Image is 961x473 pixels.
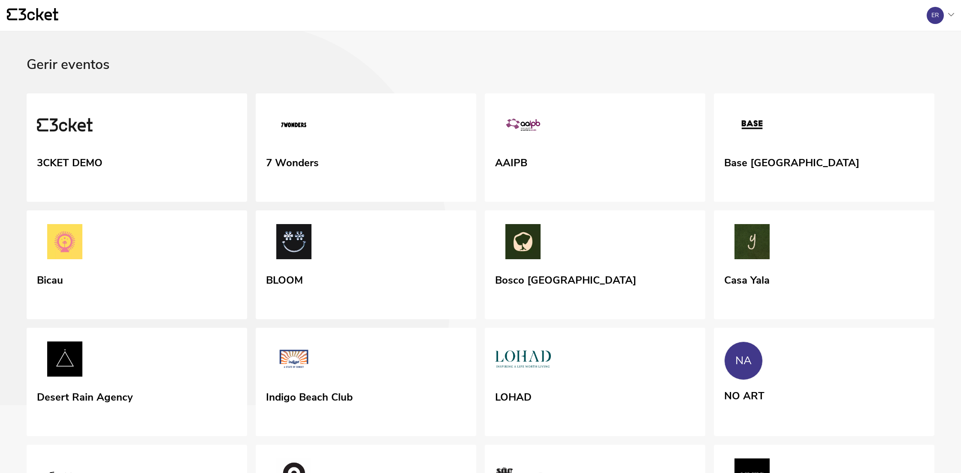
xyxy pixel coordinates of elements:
[495,388,532,404] div: LOHAD
[37,388,133,404] div: Desert Rain Agency
[37,107,93,146] img: 3CKET DEMO
[37,224,93,263] img: Bicau
[37,341,93,380] img: Desert Rain Agency
[266,224,322,263] img: BLOOM
[724,107,780,146] img: Base Porto
[735,354,752,367] div: NA
[495,107,551,146] img: AAIPB
[714,328,934,435] a: NA NO ART
[7,8,58,23] a: {' '}
[714,93,934,202] a: Base Porto Base [GEOGRAPHIC_DATA]
[724,387,765,402] div: NO ART
[256,210,476,319] a: BLOOM BLOOM
[266,341,322,380] img: Indigo Beach Club
[266,388,353,404] div: Indigo Beach Club
[724,271,770,287] div: Casa Yala
[485,93,705,202] a: AAIPB AAIPB
[495,154,527,169] div: AAIPB
[495,224,551,263] img: Bosco Porto
[931,12,939,19] div: ER
[27,210,247,319] a: Bicau Bicau
[7,9,17,21] g: {' '}
[485,210,705,319] a: Bosco Porto Bosco [GEOGRAPHIC_DATA]
[495,341,551,380] img: LOHAD
[266,271,303,287] div: BLOOM
[256,328,476,437] a: Indigo Beach Club Indigo Beach Club
[266,154,319,169] div: 7 Wonders
[485,328,705,437] a: LOHAD LOHAD
[27,93,247,202] a: 3CKET DEMO 3CKET DEMO
[27,328,247,437] a: Desert Rain Agency Desert Rain Agency
[266,107,322,146] img: 7 Wonders
[724,224,780,263] img: Casa Yala
[37,271,63,287] div: Bicau
[724,154,859,169] div: Base [GEOGRAPHIC_DATA]
[37,154,103,169] div: 3CKET DEMO
[714,210,934,319] a: Casa Yala Casa Yala
[27,57,934,93] div: Gerir eventos
[256,93,476,202] a: 7 Wonders 7 Wonders
[495,271,636,287] div: Bosco [GEOGRAPHIC_DATA]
